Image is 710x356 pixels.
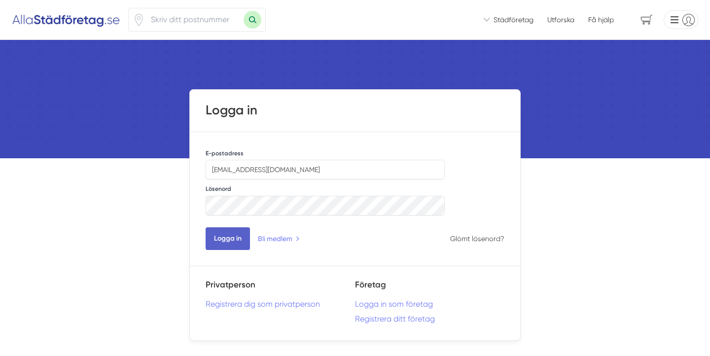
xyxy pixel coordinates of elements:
input: Skriv din e-postadress... [206,160,445,179]
h5: Privatperson [206,278,355,299]
label: Lösenord [206,185,231,193]
input: Skriv ditt postnummer [145,8,244,31]
a: Logga in som företag [355,299,504,309]
a: Bli medlem [258,233,300,244]
h1: Logga in [206,102,504,119]
a: Glömt lösenord? [450,235,504,243]
span: navigation-cart [634,11,660,29]
svg: Pin / Karta [133,14,145,26]
span: Städföretag [494,15,533,25]
button: Sök med postnummer [244,11,261,29]
button: Logga in [206,227,250,250]
a: Utforska [547,15,574,25]
span: Få hjälp [588,15,614,25]
img: Alla Städföretag [12,12,120,28]
a: Registrera ditt företag [355,314,504,323]
h5: Företag [355,278,504,299]
label: E-postadress [206,149,244,157]
a: Registrera dig som privatperson [206,299,355,309]
span: Klicka för att använda din position. [133,14,145,26]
